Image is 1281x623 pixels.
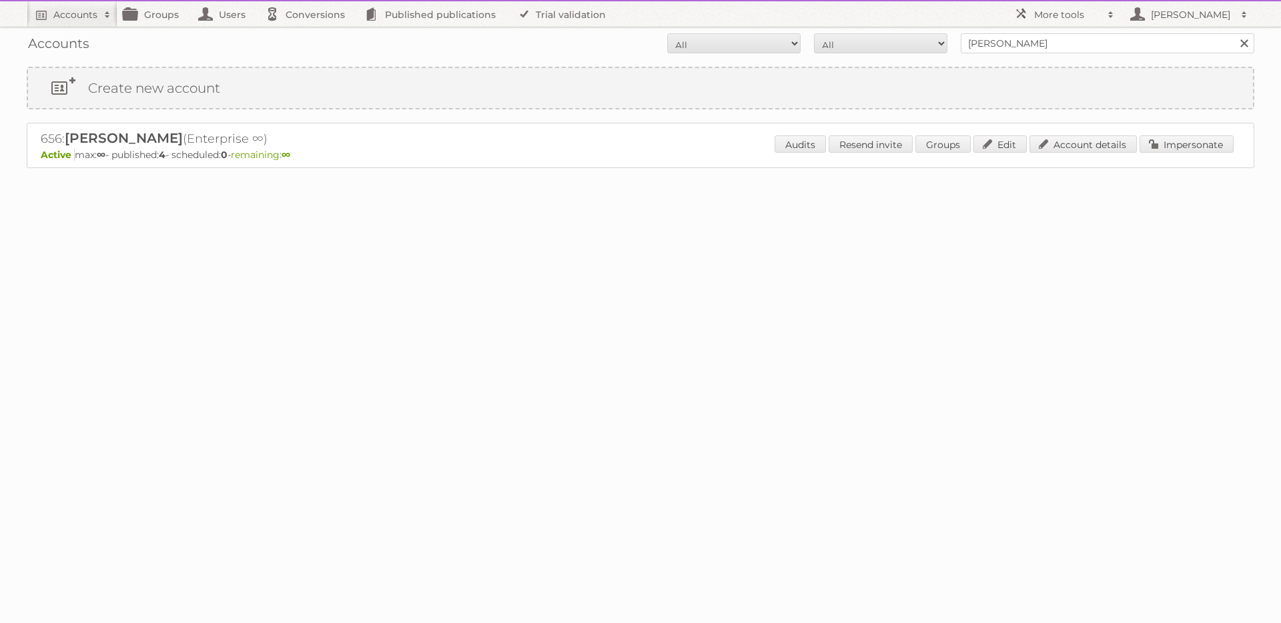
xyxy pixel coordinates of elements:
span: remaining: [231,149,290,161]
a: Groups [117,1,192,27]
strong: ∞ [282,149,290,161]
strong: 4 [159,149,165,161]
a: Accounts [27,1,117,27]
h2: More tools [1034,8,1101,21]
a: Create new account [28,68,1253,108]
a: More tools [1007,1,1121,27]
strong: ∞ [97,149,105,161]
a: Impersonate [1140,135,1234,153]
a: Edit [973,135,1027,153]
a: Audits [775,135,826,153]
a: Users [192,1,259,27]
p: max: - published: - scheduled: - [41,149,1240,161]
a: Published publications [358,1,509,27]
a: Account details [1029,135,1137,153]
a: [PERSON_NAME] [1121,1,1254,27]
h2: 656: (Enterprise ∞) [41,130,508,147]
a: Groups [915,135,971,153]
h2: [PERSON_NAME] [1148,8,1234,21]
span: Active [41,149,75,161]
a: Trial validation [509,1,619,27]
strong: 0 [221,149,228,161]
h2: Accounts [53,8,97,21]
a: Conversions [259,1,358,27]
a: Resend invite [829,135,913,153]
span: [PERSON_NAME] [65,130,183,146]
